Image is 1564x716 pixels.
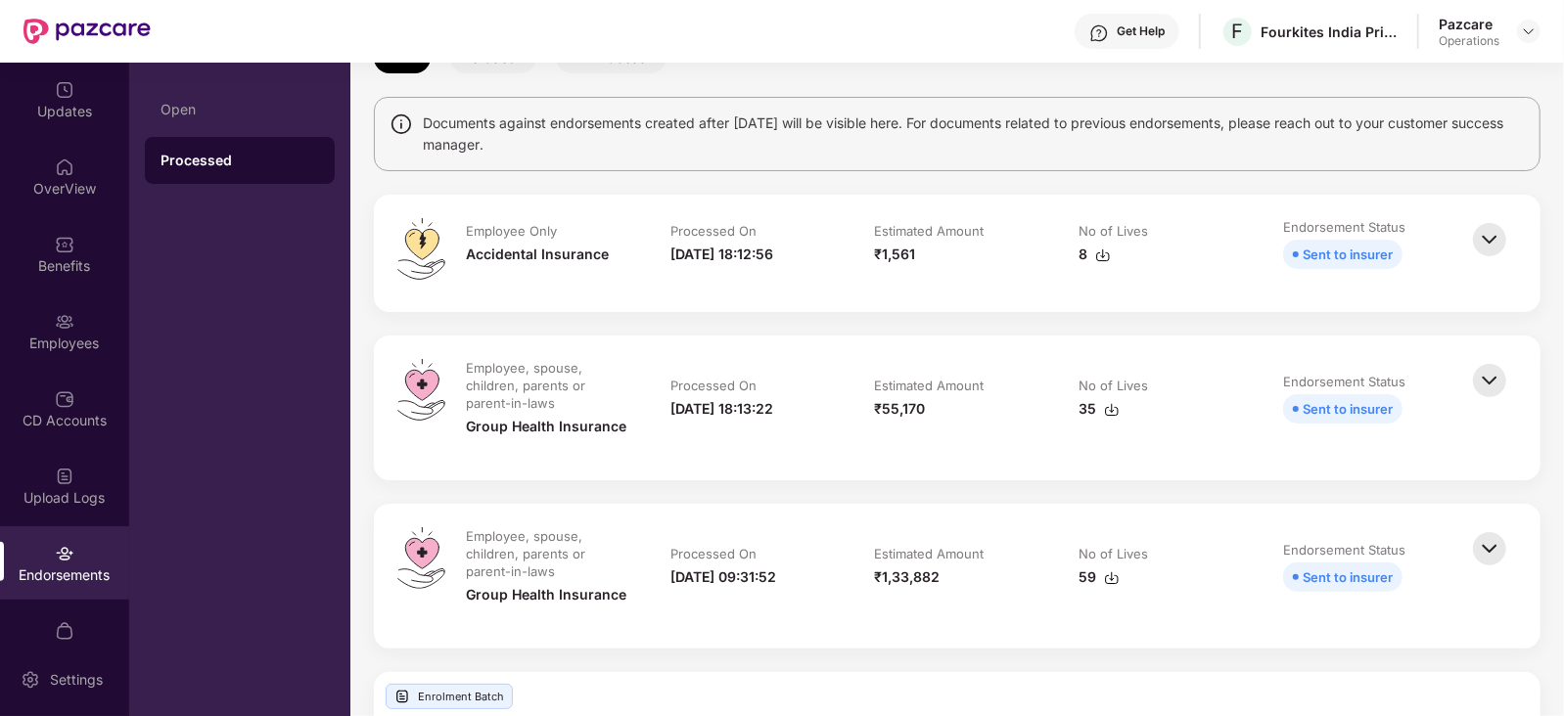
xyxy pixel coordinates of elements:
img: New Pazcare Logo [23,19,151,44]
img: svg+xml;base64,PHN2ZyBpZD0iQ0RfQWNjb3VudHMiIGRhdGEtbmFtZT0iQ0QgQWNjb3VudHMiIHhtbG5zPSJodHRwOi8vd3... [55,389,74,409]
div: Estimated Amount [875,377,985,394]
div: Processed On [670,377,757,394]
img: svg+xml;base64,PHN2ZyBpZD0iVXBsb2FkX0xvZ3MiIGRhdGEtbmFtZT0iVXBsb2FkIExvZ3MiIHhtbG5zPSJodHRwOi8vd3... [55,467,74,486]
img: svg+xml;base64,PHN2ZyBpZD0iRW1wbG95ZWVzIiB4bWxucz0iaHR0cDovL3d3dy53My5vcmcvMjAwMC9zdmciIHdpZHRoPS... [55,312,74,332]
div: Employee Only [466,222,557,240]
div: Employee, spouse, children, parents or parent-in-laws [466,527,627,580]
div: Sent to insurer [1303,244,1393,265]
div: No of Lives [1079,222,1148,240]
div: Estimated Amount [875,545,985,562]
img: svg+xml;base64,PHN2ZyBpZD0iSGVscC0zMngzMiIgeG1sbnM9Imh0dHA6Ly93d3cudzMub3JnLzIwMDAvc3ZnIiB3aWR0aD... [1089,23,1109,43]
img: svg+xml;base64,PHN2ZyBpZD0iQmVuZWZpdHMiIHhtbG5zPSJodHRwOi8vd3d3LnczLm9yZy8yMDAwL3N2ZyIgd2lkdGg9Ij... [55,235,74,254]
img: svg+xml;base64,PHN2ZyBpZD0iSW5mbyIgeG1sbnM9Imh0dHA6Ly93d3cudzMub3JnLzIwMDAvc3ZnIiB3aWR0aD0iMTQiIG... [390,112,413,136]
span: Documents against endorsements created after [DATE] will be visible here. For documents related t... [423,112,1525,156]
div: No of Lives [1079,545,1148,562]
img: svg+xml;base64,PHN2ZyBpZD0iU2V0dGluZy0yMHgyMCIgeG1sbnM9Imh0dHA6Ly93d3cudzMub3JnLzIwMDAvc3ZnIiB3aW... [21,670,40,690]
div: Enrolment Batch [386,684,513,709]
div: Endorsement Status [1283,373,1405,390]
div: No of Lives [1079,377,1148,394]
div: 59 [1079,566,1120,588]
div: [DATE] 18:12:56 [670,244,773,265]
div: 35 [1079,398,1120,420]
div: Endorsement Status [1283,218,1405,236]
img: svg+xml;base64,PHN2ZyBpZD0iQmFjay0zMngzMiIgeG1sbnM9Imh0dHA6Ly93d3cudzMub3JnLzIwMDAvc3ZnIiB3aWR0aD... [1468,218,1511,261]
img: svg+xml;base64,PHN2ZyB4bWxucz0iaHR0cDovL3d3dy53My5vcmcvMjAwMC9zdmciIHdpZHRoPSI0OS4zMiIgaGVpZ2h0PS... [397,527,445,589]
div: Processed [161,151,319,170]
div: Employee, spouse, children, parents or parent-in-laws [466,359,627,412]
img: svg+xml;base64,PHN2ZyBpZD0iVXBsb2FkX0xvZ3MiIGRhdGEtbmFtZT0iVXBsb2FkIExvZ3MiIHhtbG5zPSJodHRwOi8vd3... [394,689,410,704]
div: Estimated Amount [875,222,985,240]
div: Operations [1439,33,1499,49]
div: Pazcare [1439,15,1499,33]
div: Get Help [1117,23,1165,39]
img: svg+xml;base64,PHN2ZyBpZD0iTXlfT3JkZXJzIiBkYXRhLW5hbWU9Ik15IE9yZGVycyIgeG1sbnM9Imh0dHA6Ly93d3cudz... [55,621,74,641]
img: svg+xml;base64,PHN2ZyBpZD0iRG93bmxvYWQtMzJ4MzIiIHhtbG5zPSJodHRwOi8vd3d3LnczLm9yZy8yMDAwL3N2ZyIgd2... [1095,247,1111,263]
div: [DATE] 18:13:22 [670,398,773,420]
img: svg+xml;base64,PHN2ZyB4bWxucz0iaHR0cDovL3d3dy53My5vcmcvMjAwMC9zdmciIHdpZHRoPSI0OS4zMiIgaGVpZ2h0PS... [397,359,445,421]
div: [DATE] 09:31:52 [670,566,776,588]
div: Open [161,102,319,117]
img: svg+xml;base64,PHN2ZyB4bWxucz0iaHR0cDovL3d3dy53My5vcmcvMjAwMC9zdmciIHdpZHRoPSI0OS4zMiIgaGVpZ2h0PS... [397,218,445,280]
div: Processed On [670,545,757,562]
img: svg+xml;base64,PHN2ZyBpZD0iRG93bmxvYWQtMzJ4MzIiIHhtbG5zPSJodHRwOi8vd3d3LnczLm9yZy8yMDAwL3N2ZyIgd2... [1104,402,1120,418]
img: svg+xml;base64,PHN2ZyBpZD0iQmFjay0zMngzMiIgeG1sbnM9Imh0dHA6Ly93d3cudzMub3JnLzIwMDAvc3ZnIiB3aWR0aD... [1468,527,1511,570]
div: Accidental Insurance [466,244,609,265]
span: F [1232,20,1244,43]
div: ₹1,561 [875,244,916,265]
img: svg+xml;base64,PHN2ZyBpZD0iQmFjay0zMngzMiIgeG1sbnM9Imh0dHA6Ly93d3cudzMub3JnLzIwMDAvc3ZnIiB3aWR0aD... [1468,359,1511,402]
div: Sent to insurer [1303,566,1393,588]
div: Endorsement Status [1283,541,1405,559]
div: Settings [44,670,109,690]
img: svg+xml;base64,PHN2ZyBpZD0iRW5kb3JzZW1lbnRzIiB4bWxucz0iaHR0cDovL3d3dy53My5vcmcvMjAwMC9zdmciIHdpZH... [55,544,74,563]
div: Group Health Insurance [466,416,626,437]
img: svg+xml;base64,PHN2ZyBpZD0iVXBkYXRlZCIgeG1sbnM9Imh0dHA6Ly93d3cudzMub3JnLzIwMDAvc3ZnIiB3aWR0aD0iMj... [55,80,74,100]
div: Sent to insurer [1303,398,1393,420]
img: svg+xml;base64,PHN2ZyBpZD0iSG9tZSIgeG1sbnM9Imh0dHA6Ly93d3cudzMub3JnLzIwMDAvc3ZnIiB3aWR0aD0iMjAiIG... [55,157,74,177]
div: 8 [1079,244,1111,265]
div: Processed On [670,222,757,240]
div: Group Health Insurance [466,584,626,605]
div: ₹1,33,882 [875,566,941,588]
img: svg+xml;base64,PHN2ZyBpZD0iRHJvcGRvd24tMzJ4MzIiIHhtbG5zPSJodHRwOi8vd3d3LnczLm9yZy8yMDAwL3N2ZyIgd2... [1521,23,1537,39]
img: svg+xml;base64,PHN2ZyBpZD0iRG93bmxvYWQtMzJ4MzIiIHhtbG5zPSJodHRwOi8vd3d3LnczLm9yZy8yMDAwL3N2ZyIgd2... [1104,570,1120,586]
div: ₹55,170 [875,398,926,420]
div: Fourkites India Private Limited [1261,22,1398,41]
